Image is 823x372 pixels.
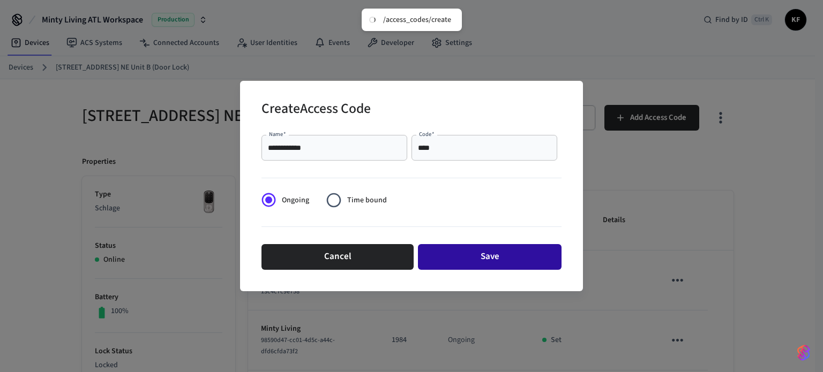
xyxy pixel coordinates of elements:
[282,195,309,206] span: Ongoing
[797,344,810,361] img: SeamLogoGradient.69752ec5.svg
[347,195,387,206] span: Time bound
[383,15,451,25] div: /access_codes/create
[418,244,562,270] button: Save
[269,130,286,138] label: Name
[419,130,435,138] label: Code
[261,244,414,270] button: Cancel
[261,94,371,126] h2: Create Access Code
